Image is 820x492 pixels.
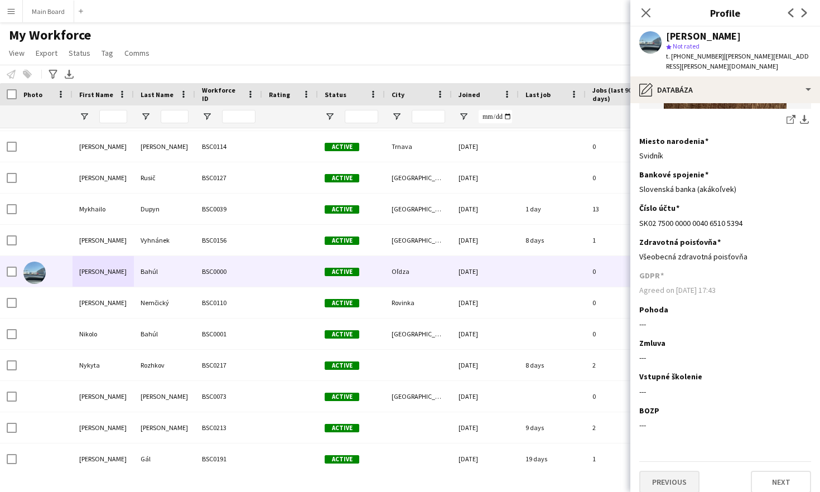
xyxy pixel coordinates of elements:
[23,90,42,99] span: Photo
[519,443,586,474] div: 19 days
[452,256,519,287] div: [DATE]
[385,225,452,255] div: [GEOGRAPHIC_DATA]
[639,203,679,213] h3: Číslo účtu
[134,381,195,412] div: [PERSON_NAME]
[325,455,359,464] span: Active
[519,225,586,255] div: 8 days
[195,194,262,224] div: BSC0039
[202,86,242,103] span: Workforce ID
[639,387,811,397] div: ---
[4,46,29,60] a: View
[73,287,134,318] div: [PERSON_NAME]
[452,194,519,224] div: [DATE]
[452,381,519,412] div: [DATE]
[325,205,359,214] span: Active
[23,1,74,22] button: Main Board
[639,353,811,363] div: ---
[141,90,173,99] span: Last Name
[586,319,658,349] div: 0
[124,48,149,58] span: Comms
[325,90,346,99] span: Status
[586,225,658,255] div: 1
[134,443,195,474] div: Gál
[79,90,113,99] span: First Name
[385,381,452,412] div: [GEOGRAPHIC_DATA]
[325,143,359,151] span: Active
[69,48,90,58] span: Status
[79,112,89,122] button: Open Filter Menu
[459,90,480,99] span: Joined
[134,412,195,443] div: [PERSON_NAME]
[586,412,658,443] div: 2
[222,110,255,123] input: Workforce ID Filter Input
[479,110,512,123] input: Joined Filter Input
[73,194,134,224] div: Mykhailo
[134,287,195,318] div: Nemčický
[586,256,658,287] div: 0
[452,225,519,255] div: [DATE]
[586,162,658,193] div: 0
[202,112,212,122] button: Open Filter Menu
[459,112,469,122] button: Open Filter Menu
[141,112,151,122] button: Open Filter Menu
[73,443,134,474] div: [PERSON_NAME]
[452,319,519,349] div: [DATE]
[62,67,76,81] app-action-btn: Export XLSX
[325,112,335,122] button: Open Filter Menu
[639,136,708,146] h3: Miesto narodenia
[195,319,262,349] div: BSC0001
[195,256,262,287] div: BSC0000
[452,162,519,193] div: [DATE]
[452,287,519,318] div: [DATE]
[134,194,195,224] div: Dupyn
[392,112,402,122] button: Open Filter Menu
[73,350,134,380] div: Nykyta
[269,90,290,99] span: Rating
[134,162,195,193] div: Rusič
[412,110,445,123] input: City Filter Input
[325,393,359,401] span: Active
[195,162,262,193] div: BSC0127
[99,110,127,123] input: First Name Filter Input
[97,46,118,60] a: Tag
[639,271,664,281] h3: GDPR
[525,90,551,99] span: Last job
[639,338,665,348] h3: Zmluva
[9,48,25,58] span: View
[586,131,658,162] div: 0
[134,225,195,255] div: Vyhnánek
[73,162,134,193] div: [PERSON_NAME]
[586,443,658,474] div: 1
[630,6,820,20] h3: Profile
[666,52,724,60] span: t. [PHONE_NUMBER]
[639,237,721,247] h3: Zdravotná poisťovňa
[325,361,359,370] span: Active
[385,131,452,162] div: Trnava
[46,67,60,81] app-action-btn: Advanced filters
[639,252,811,262] div: Všeobecná zdravotná poisťovňa
[639,420,811,430] div: ---
[195,225,262,255] div: BSC0156
[673,42,700,50] span: Not rated
[519,194,586,224] div: 1 day
[452,350,519,380] div: [DATE]
[592,86,638,103] span: Jobs (last 90 days)
[134,131,195,162] div: [PERSON_NAME]
[120,46,154,60] a: Comms
[134,350,195,380] div: Rozhkov
[195,131,262,162] div: BSC0114
[392,90,404,99] span: City
[325,424,359,432] span: Active
[345,110,378,123] input: Status Filter Input
[31,46,62,60] a: Export
[639,218,811,228] div: SK02 7500 0000 0040 6510 5394
[666,31,741,41] div: [PERSON_NAME]
[639,305,668,315] h3: Pohoda
[73,225,134,255] div: [PERSON_NAME]
[325,330,359,339] span: Active
[452,412,519,443] div: [DATE]
[134,319,195,349] div: Bahúl
[639,285,811,295] div: Agreed on [DATE] 17:43
[519,412,586,443] div: 9 days
[73,319,134,349] div: Nikolo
